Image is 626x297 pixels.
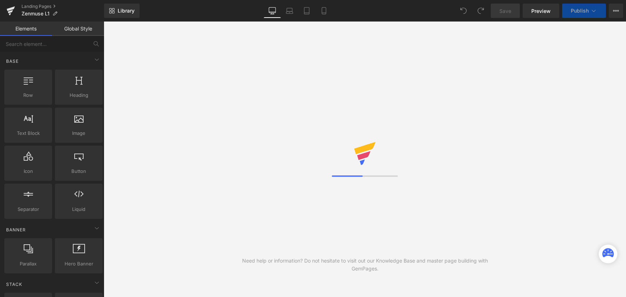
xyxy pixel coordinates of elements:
span: Image [57,129,100,137]
span: Icon [6,168,50,175]
a: New Library [104,4,140,18]
span: Text Block [6,129,50,137]
button: Redo [474,4,488,18]
a: Laptop [281,4,298,18]
span: Save [499,7,511,15]
div: Need help or information? Do not hesitate to visit out our Knowledge Base and master page buildin... [234,257,495,273]
span: Library [118,8,135,14]
span: Publish [571,8,589,14]
span: Stack [5,281,23,288]
span: Button [57,168,100,175]
a: Preview [523,4,559,18]
span: Separator [6,206,50,213]
span: Zenmuse L1 [22,11,50,16]
span: Parallax [6,260,50,268]
button: More [609,4,623,18]
span: Heading [57,91,100,99]
span: Hero Banner [57,260,100,268]
a: Tablet [298,4,315,18]
a: Global Style [52,22,104,36]
span: Base [5,58,19,65]
a: Landing Pages [22,4,104,9]
button: Undo [456,4,471,18]
span: Preview [531,7,551,15]
span: Banner [5,226,27,233]
span: Row [6,91,50,99]
a: Mobile [315,4,333,18]
button: Publish [562,4,606,18]
a: Desktop [264,4,281,18]
span: Liquid [57,206,100,213]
